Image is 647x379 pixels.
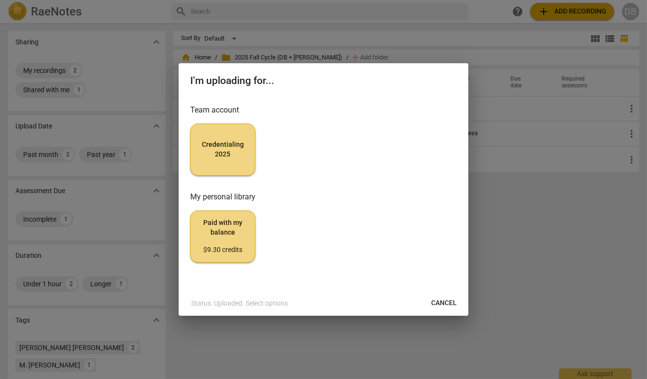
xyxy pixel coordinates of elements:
[423,295,464,312] button: Cancel
[198,218,247,254] span: Paid with my balance
[431,298,457,308] span: Cancel
[198,140,247,159] span: Credentialing 2025
[190,124,255,176] button: Credentialing 2025
[190,75,457,87] h2: I'm uploading for...
[190,191,457,203] h3: My personal library
[191,298,288,309] p: Status: Uploaded. Select options
[198,245,247,255] div: $9.30 credits
[190,104,457,116] h3: Team account
[190,211,255,263] button: Paid with my balance$9.30 credits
